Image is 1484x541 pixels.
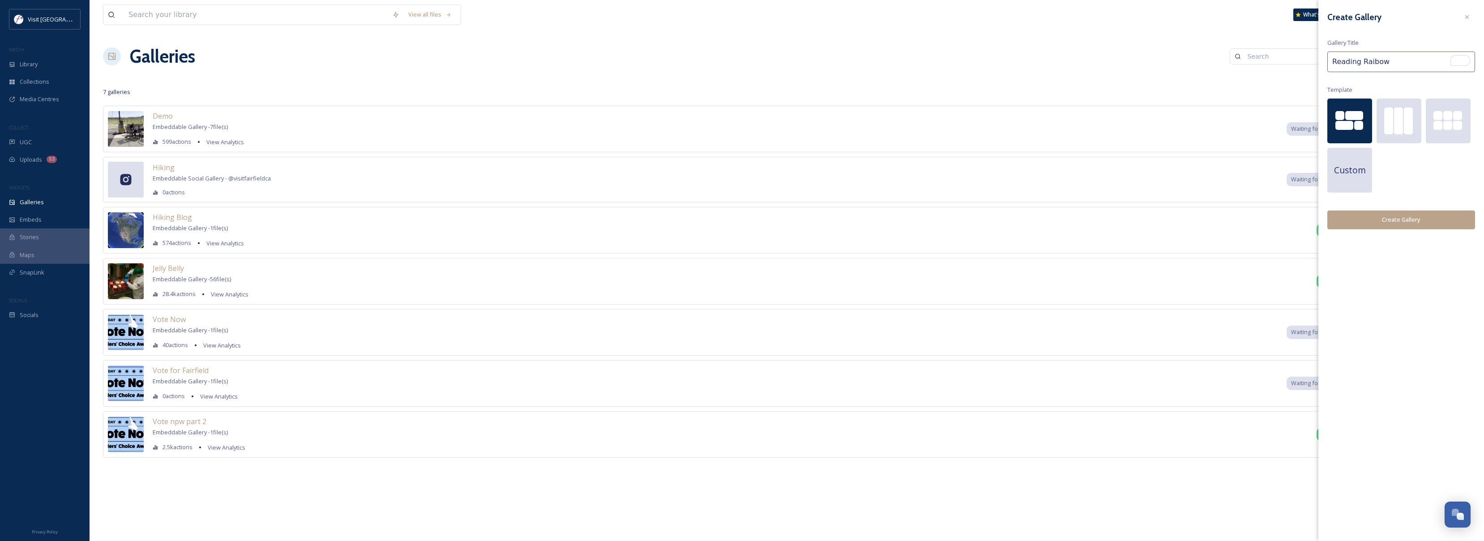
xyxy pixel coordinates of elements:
[153,212,192,222] span: Hiking Blog
[203,341,241,349] span: View Analytics
[108,111,144,147] img: 7be59f59-fffd-429f-a630-5d492a87884a.jpg
[163,443,192,451] span: 2.5k actions
[20,138,32,146] span: UGC
[153,174,271,182] span: Embeddable Social Gallery - @ visitfairfieldca
[1327,86,1352,94] span: Template
[1327,11,1381,24] h3: Create Gallery
[47,156,57,163] div: 53
[14,15,23,24] img: visitfairfieldca_logo.jpeg
[153,123,228,131] span: Embeddable Gallery - 7 file(s)
[153,314,186,324] span: Vote Now
[1291,125,1339,133] span: Waiting for Events
[206,239,244,247] span: View Analytics
[202,137,244,147] a: View Analytics
[108,314,144,350] img: 291d45a7-7f3b-4e54-b49a-ab899adf3874.jpg
[1291,379,1339,387] span: Waiting for Events
[108,212,144,248] img: 75b0d895-a141-4ed9-8a10-1748e7b7ec07.jpg
[206,289,248,300] a: View Analytics
[108,365,144,401] img: d940ac22-f546-4a5d-b165-ec74c791d249.jpg
[108,263,144,299] img: 548527dc-400d-45ed-ab4a-01fcc22d45a3.jpg
[163,188,185,197] span: 0 actions
[28,15,97,23] span: Visit [GEOGRAPHIC_DATA]
[404,6,456,23] a: View all files
[153,263,184,273] span: Jelly Belly
[163,290,196,298] span: 28.4k actions
[20,251,34,259] span: Maps
[153,326,228,334] span: Embeddable Gallery - 1 file(s)
[163,137,191,146] span: 599 actions
[20,95,59,103] span: Media Centres
[9,184,30,191] span: WIDGETS
[153,365,209,375] span: Vote for Fairfield
[1327,52,1475,72] input: To enrich screen reader interactions, please activate Accessibility in Grammarly extension settings
[9,46,25,53] span: MEDIA
[196,391,238,402] a: View Analytics
[153,275,231,283] span: Embeddable Gallery - 56 file(s)
[202,238,244,249] a: View Analytics
[108,416,144,452] img: 291d45a7-7f3b-4e54-b49a-ab899adf3874.jpg
[203,442,245,453] a: View Analytics
[32,526,58,537] a: Privacy Policy
[20,268,44,277] span: SnapLink
[20,77,49,86] span: Collections
[1327,210,1475,229] button: Create Gallery
[153,224,228,232] span: Embeddable Gallery - 1 file(s)
[163,392,185,400] span: 0 actions
[1327,39,1359,47] span: Gallery Title
[1334,164,1366,177] span: Custom
[163,239,191,247] span: 574 actions
[153,428,228,436] span: Embeddable Gallery - 1 file(s)
[130,43,195,70] a: Galleries
[1291,175,1339,184] span: Waiting for Events
[153,416,206,426] span: Vote npw part 2
[200,392,238,400] span: View Analytics
[199,340,241,351] a: View Analytics
[9,124,28,131] span: COLLECT
[1291,328,1339,336] span: Waiting for Events
[208,443,245,451] span: View Analytics
[1293,9,1338,21] a: What's New
[124,5,388,25] input: Search your library
[153,163,175,172] span: Hiking
[103,88,130,96] span: 7 galleries
[1445,502,1471,528] button: Open Chat
[20,215,42,224] span: Embeds
[32,529,58,535] span: Privacy Policy
[211,290,248,298] span: View Analytics
[20,311,38,319] span: Socials
[9,297,27,304] span: SOCIALS
[20,60,38,69] span: Library
[20,155,42,164] span: Uploads
[1243,47,1330,65] input: Search
[163,341,188,349] span: 40 actions
[20,233,39,241] span: Stories
[206,138,244,146] span: View Analytics
[153,111,173,121] span: Demo
[20,198,44,206] span: Galleries
[153,377,228,385] span: Embeddable Gallery - 1 file(s)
